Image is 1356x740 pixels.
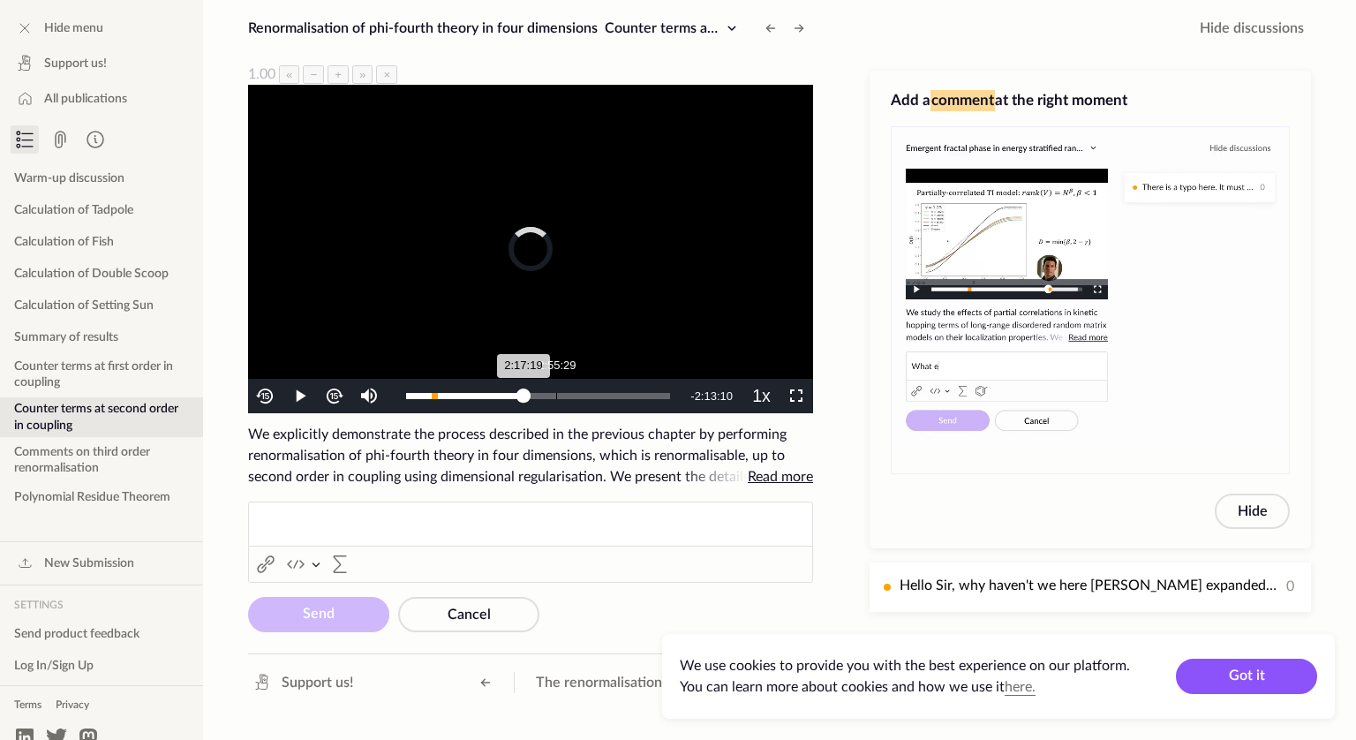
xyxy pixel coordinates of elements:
a: Privacy [49,691,96,720]
button: Cancel [398,597,539,632]
button: Send [248,597,389,632]
span: We explicitly demonstrate the process described in the previous chapter by performing renormalisa... [248,424,813,487]
span: Renormalisation of phi-fourth theory in four dimensions [248,21,598,35]
button: Got it [1176,659,1317,694]
span: The renormalisation scale dependence [536,672,780,693]
button: Fullscreen [779,379,813,413]
div: Video Player [248,85,813,413]
span: Support us! [282,672,353,693]
span: Hide menu [44,19,103,37]
h3: Add a at the right moment [891,90,1290,111]
a: Support us! [245,668,360,697]
button: Playback Rate [744,379,779,413]
p: Hello Sir, why haven't we here [PERSON_NAME] expanded the in the mass parameter , where in the [G... [900,575,1279,597]
button: Hello Sir, why haven't we here [PERSON_NAME] expanded thein the mass parameter, where in the [GEO... [870,563,1311,612]
span: Cancel [448,608,491,622]
button: The renormalisation scale dependence [529,668,813,697]
a: here. [1005,680,1036,694]
span: - [690,389,694,403]
button: Hide [1215,494,1290,529]
a: Terms [7,691,49,720]
div: Progress Bar [406,393,670,399]
span: Hide discussions [1200,18,1304,39]
span: Support us! [44,55,107,72]
span: All publications [44,90,127,108]
span: 2:13:10 [695,389,733,403]
button: Renormalisation of phi-fourth theory in four dimensionsCounter terms at second order in coupling [241,14,750,42]
span: We use cookies to provide you with the best experience on our platform. You can learn more about ... [680,659,1130,694]
span: Send [303,607,335,621]
span: Counter terms at second order in coupling [605,21,870,35]
button: Play [282,379,317,413]
img: forth [324,386,344,406]
button: Mute [351,379,386,413]
img: back [255,386,275,406]
span: Read more [748,470,813,484]
span: comment [930,90,995,111]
